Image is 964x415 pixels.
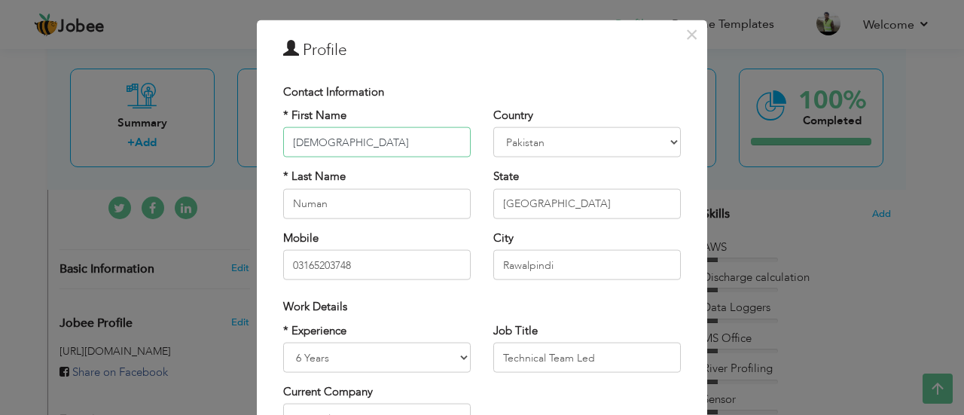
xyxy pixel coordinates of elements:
[283,84,384,99] span: Contact Information
[283,108,346,124] label: * First Name
[283,299,347,314] span: Work Details
[283,322,346,338] label: * Experience
[493,169,519,185] label: State
[283,38,681,61] h3: Profile
[283,230,319,246] label: Mobile
[283,384,373,400] label: Current Company
[493,108,533,124] label: Country
[679,22,703,46] button: Close
[493,230,514,246] label: City
[283,169,346,185] label: * Last Name
[685,20,698,47] span: ×
[493,322,538,338] label: Job Title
